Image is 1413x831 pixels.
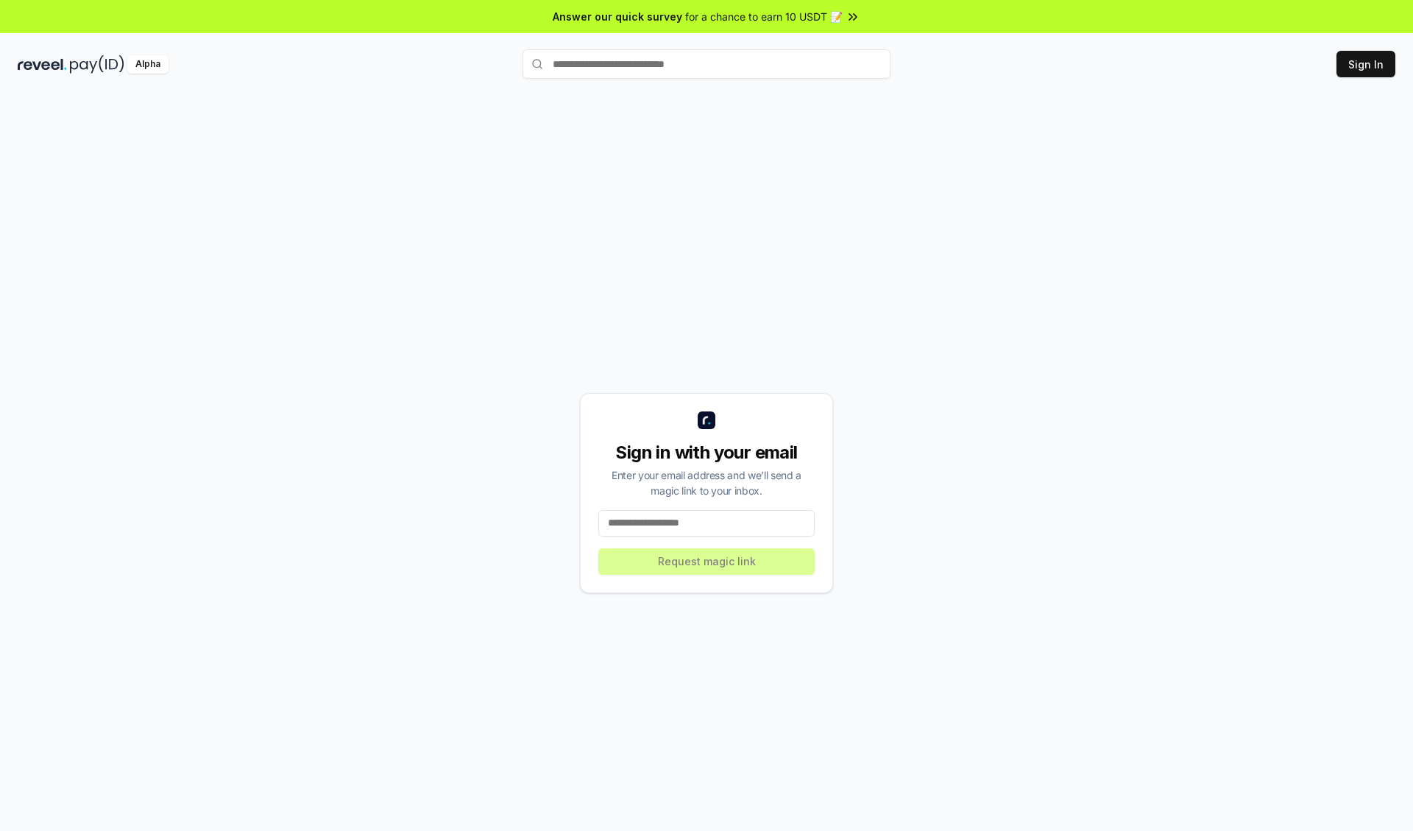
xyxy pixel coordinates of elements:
img: logo_small [698,411,715,429]
span: for a chance to earn 10 USDT 📝 [685,9,843,24]
img: reveel_dark [18,55,67,74]
span: Answer our quick survey [553,9,682,24]
button: Sign In [1336,51,1395,77]
div: Alpha [127,55,169,74]
div: Enter your email address and we’ll send a magic link to your inbox. [598,467,815,498]
img: pay_id [70,55,124,74]
div: Sign in with your email [598,441,815,464]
